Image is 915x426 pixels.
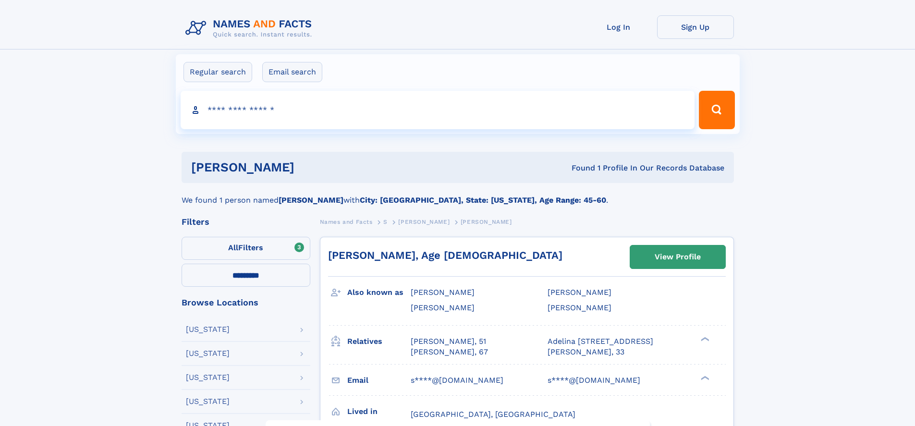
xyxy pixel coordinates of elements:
[548,303,611,312] span: [PERSON_NAME]
[182,218,310,226] div: Filters
[411,336,486,347] a: [PERSON_NAME], 51
[411,347,488,357] a: [PERSON_NAME], 67
[347,284,411,301] h3: Also known as
[183,62,252,82] label: Regular search
[383,216,388,228] a: S
[398,216,450,228] a: [PERSON_NAME]
[411,303,475,312] span: [PERSON_NAME]
[398,219,450,225] span: [PERSON_NAME]
[698,336,710,342] div: ❯
[320,216,373,228] a: Names and Facts
[328,249,562,261] a: [PERSON_NAME], Age [DEMOGRAPHIC_DATA]
[699,91,734,129] button: Search Button
[186,398,230,405] div: [US_STATE]
[630,245,725,268] a: View Profile
[548,347,624,357] a: [PERSON_NAME], 33
[411,410,575,419] span: [GEOGRAPHIC_DATA], [GEOGRAPHIC_DATA]
[360,195,606,205] b: City: [GEOGRAPHIC_DATA], State: [US_STATE], Age Range: 45-60
[383,219,388,225] span: S
[411,288,475,297] span: [PERSON_NAME]
[182,183,734,206] div: We found 1 person named with .
[181,91,695,129] input: search input
[347,403,411,420] h3: Lived in
[461,219,512,225] span: [PERSON_NAME]
[655,246,701,268] div: View Profile
[186,374,230,381] div: [US_STATE]
[262,62,322,82] label: Email search
[347,333,411,350] h3: Relatives
[580,15,657,39] a: Log In
[657,15,734,39] a: Sign Up
[433,163,724,173] div: Found 1 Profile In Our Records Database
[548,288,611,297] span: [PERSON_NAME]
[182,237,310,260] label: Filters
[186,350,230,357] div: [US_STATE]
[186,326,230,333] div: [US_STATE]
[228,243,238,252] span: All
[698,375,710,381] div: ❯
[191,161,433,173] h1: [PERSON_NAME]
[182,298,310,307] div: Browse Locations
[279,195,343,205] b: [PERSON_NAME]
[347,372,411,389] h3: Email
[548,336,653,347] a: Adelina [STREET_ADDRESS]
[182,15,320,41] img: Logo Names and Facts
